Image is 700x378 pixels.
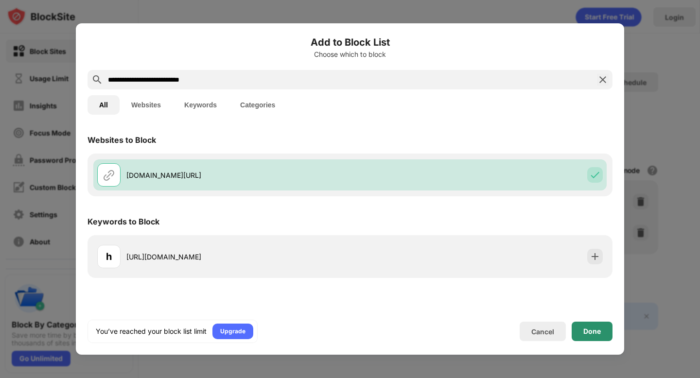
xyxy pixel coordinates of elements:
[220,326,245,336] div: Upgrade
[173,95,228,115] button: Keywords
[126,170,350,180] div: [DOMAIN_NAME][URL]
[87,95,120,115] button: All
[87,135,156,145] div: Websites to Block
[120,95,173,115] button: Websites
[597,74,609,86] img: search-close
[106,249,112,264] div: h
[228,95,287,115] button: Categories
[87,51,612,58] div: Choose which to block
[103,169,115,181] img: url.svg
[87,35,612,50] h6: Add to Block List
[126,252,350,262] div: [URL][DOMAIN_NAME]
[96,326,207,336] div: You’ve reached your block list limit
[583,327,601,335] div: Done
[91,74,103,86] img: search.svg
[531,327,554,336] div: Cancel
[87,217,159,226] div: Keywords to Block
